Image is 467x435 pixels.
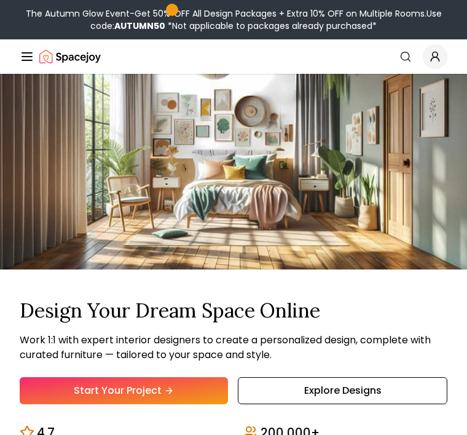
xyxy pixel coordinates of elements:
p: Work 1:1 with expert interior designers to create a personalized design, complete with curated fu... [20,333,447,362]
img: Spacejoy Logo [39,44,101,69]
b: AUTUMN50 [114,20,165,32]
a: Start Your Project [20,377,228,404]
nav: Global [20,39,447,74]
h1: Design Your Dream Space Online [20,299,447,322]
a: Spacejoy [39,44,101,69]
span: Use code: [90,7,442,32]
a: Explore Designs [238,377,447,404]
span: *Not applicable to packages already purchased* [165,20,377,32]
div: The Autumn Glow Event-Get 50% OFF All Design Packages + Extra 10% OFF on Multiple Rooms. [5,7,462,32]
